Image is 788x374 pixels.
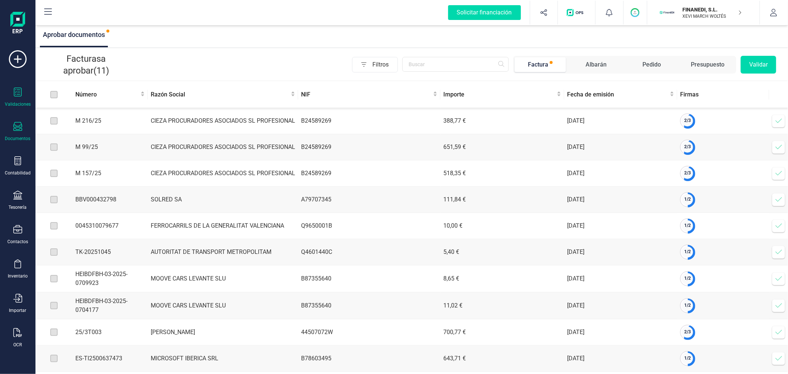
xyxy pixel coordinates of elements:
[443,90,556,99] span: Importe
[148,265,298,292] td: MOOVE CARS LEVANTE SLU
[684,329,691,334] span: 2 / 3
[148,134,298,160] td: CIEZA PROCURADORES ASOCIADOS SL PROFESIONAL
[7,239,28,245] div: Contactos
[298,239,440,265] td: Q4601440C
[148,346,298,372] td: MICROSOFT IBERICA SRL
[684,197,691,202] span: 1 / 2
[684,276,691,281] span: 1 / 2
[440,213,564,239] td: 10,00 €
[402,57,509,72] input: Buscar
[440,134,564,160] td: 651,59 €
[148,239,298,265] td: AUTORITAT DE TRANSPORT METROPOLITAM
[298,160,440,187] td: B24589269
[151,90,289,99] span: Razón Social
[448,5,521,20] div: Solicitar financiación
[440,108,564,134] td: 388,77 €
[298,187,440,213] td: A79707345
[440,292,564,319] td: 11,02 €
[586,60,607,69] div: Albarán
[298,265,440,292] td: B87355640
[148,292,298,319] td: MOOVE CARS LEVANTE SLU
[75,90,139,99] span: Número
[14,342,22,348] div: OCR
[9,307,27,313] div: Importar
[683,13,742,19] p: XEVI MARCH WOLTÉS
[298,213,440,239] td: Q9650001B
[72,134,148,160] td: M 99/25
[677,82,769,108] th: Firmas
[684,223,691,228] span: 1 / 2
[5,101,31,107] div: Validaciones
[684,118,691,123] span: 2 / 3
[564,160,677,187] td: [DATE]
[691,60,724,69] div: Presupuesto
[562,1,591,24] button: Logo de OPS
[741,56,776,74] button: Validar
[440,239,564,265] td: 5,40 €
[72,213,148,239] td: 0045310079677
[564,213,677,239] td: [DATE]
[564,265,677,292] td: [DATE]
[440,346,564,372] td: 643,71 €
[567,9,586,16] img: Logo de OPS
[72,346,148,372] td: ES-TI2500637473
[683,6,742,13] p: FINANEDI, S.L.
[9,204,27,210] div: Tesorería
[148,160,298,187] td: CIEZA PROCURADORES ASOCIADOS SL PROFESIONAL
[298,108,440,134] td: B24589269
[684,249,691,254] span: 1 / 2
[684,170,691,176] span: 2 / 3
[564,108,677,134] td: [DATE]
[10,12,25,35] img: Logo Finanedi
[564,292,677,319] td: [DATE]
[656,1,751,24] button: FIFINANEDI, S.L.XEVI MARCH WOLTÉS
[148,187,298,213] td: SOLRED SA
[684,303,691,308] span: 1 / 2
[564,239,677,265] td: [DATE]
[72,160,148,187] td: M 157/25
[440,319,564,346] td: 700,77 €
[301,90,431,99] span: NIF
[43,31,105,38] span: Aprobar documentos
[440,160,564,187] td: 518,35 €
[148,213,298,239] td: FERROCARRILS DE LA GENERALITAT VALENCIANA
[5,170,31,176] div: Contabilidad
[8,273,28,279] div: Inventario
[352,57,398,72] button: Filtros
[5,136,31,142] div: Documentos
[72,187,148,213] td: BBV000432798
[528,60,548,69] div: Factura
[659,4,675,21] img: FI
[567,90,668,99] span: Fecha de emisión
[372,57,398,72] span: Filtros
[564,134,677,160] td: [DATE]
[564,346,677,372] td: [DATE]
[72,108,148,134] td: M 216/25
[643,60,661,69] div: Pedido
[72,292,148,319] td: HEIBDFBH-03-2025-0704177
[439,1,530,24] button: Solicitar financiación
[298,134,440,160] td: B24589269
[148,108,298,134] td: CIEZA PROCURADORES ASOCIADOS SL PROFESIONAL
[298,346,440,372] td: B78603495
[148,319,298,346] td: [PERSON_NAME]
[72,239,148,265] td: TK-20251045
[72,319,148,346] td: 25/3T003
[684,144,691,149] span: 2 / 3
[564,319,677,346] td: [DATE]
[47,53,125,76] p: Facturas a aprobar (11)
[72,265,148,292] td: HEIBDFBH-03-2025-0709923
[440,187,564,213] td: 111,84 €
[298,319,440,346] td: 44507072W
[440,265,564,292] td: 8,65 €
[684,356,691,361] span: 1 / 2
[564,187,677,213] td: [DATE]
[298,292,440,319] td: B87355640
